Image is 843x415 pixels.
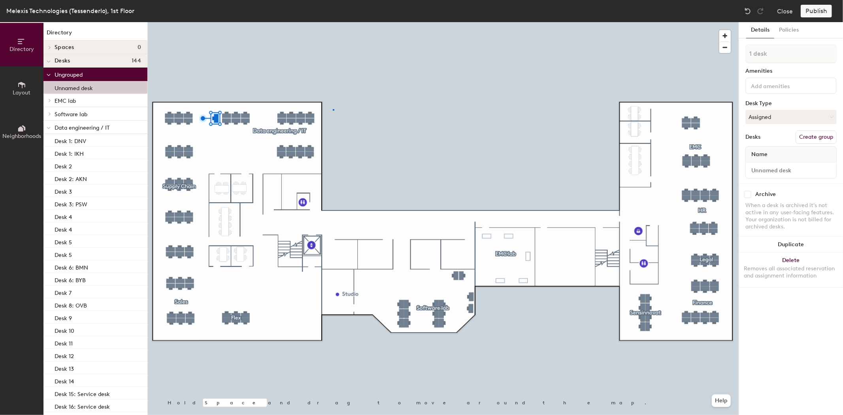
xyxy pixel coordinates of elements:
div: Desks [745,134,760,140]
img: Undo [744,7,752,15]
p: Desk 16: Service desk [55,401,110,410]
span: 144 [132,58,141,64]
span: Ungrouped [55,72,83,78]
div: Archive [755,191,776,198]
span: EMC lab [55,98,76,104]
p: Desk 3 [55,186,72,195]
p: Desk 3: PSW [55,199,87,208]
div: Melexis Technologies (Tessenderlo), 1st Floor [6,6,134,16]
input: Unnamed desk [747,165,835,176]
p: Desk 6: BMN [55,262,88,271]
div: When a desk is archived it's not active in any user-facing features. Your organization is not bil... [745,202,837,230]
p: Desk 7 [55,287,72,296]
p: Desk 1: DNV [55,136,86,145]
button: Duplicate [739,237,843,253]
span: Desks [55,58,70,64]
p: Desk 9 [55,313,72,322]
span: Data engineering / IT [55,124,109,131]
button: Policies [774,22,803,38]
span: Spaces [55,44,74,51]
div: Desk Type [745,100,837,107]
span: Directory [9,46,34,53]
p: Unnamed desk [55,83,93,92]
span: Name [747,147,771,162]
p: Desk 2: AKN [55,174,87,183]
button: Close [777,5,793,17]
p: Desk 6: BYB [55,275,86,284]
span: Software lab [55,111,87,118]
img: Redo [756,7,764,15]
input: Add amenities [749,81,820,90]
p: Desk 12 [55,351,74,360]
div: Amenities [745,68,837,74]
button: Assigned [745,110,837,124]
button: Create group [796,130,837,144]
button: Details [746,22,774,38]
h1: Directory [43,28,147,41]
div: Removes all associated reservation and assignment information [744,265,838,279]
p: Desk 5 [55,237,72,246]
span: 0 [138,44,141,51]
p: Desk 15: Service desk [55,389,110,398]
p: Desk 2 [55,161,72,170]
p: Desk 8: OVB [55,300,87,309]
p: Desk 14 [55,376,74,385]
span: Neighborhoods [2,133,41,140]
p: Desk 1: IKH [55,148,84,157]
p: Desk 13 [55,363,74,372]
p: Desk 4 [55,224,72,233]
p: Desk 11 [55,338,73,347]
button: DeleteRemoves all associated reservation and assignment information [739,253,843,287]
p: Desk 5 [55,249,72,258]
span: Layout [13,89,31,96]
p: Desk 4 [55,211,72,221]
button: Help [712,394,731,407]
p: Desk 10 [55,325,74,334]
